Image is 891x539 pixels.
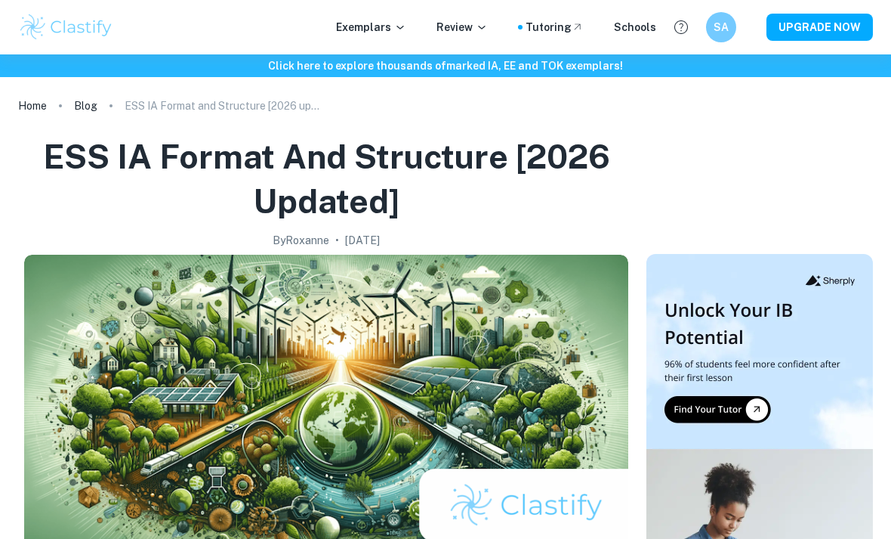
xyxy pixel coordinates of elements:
p: Review [436,19,488,36]
button: Help and Feedback [668,14,694,40]
h1: ESS IA Format and Structure [2026 updated] [24,135,628,223]
button: UPGRADE NOW [766,14,873,41]
h6: SA [713,19,730,36]
a: Schools [614,19,656,36]
p: Exemplars [336,19,406,36]
h2: By Roxanne [273,232,329,249]
button: SA [706,12,736,42]
p: • [335,232,339,249]
img: Clastify logo [18,12,114,42]
a: Blog [74,95,97,116]
h6: Click here to explore thousands of marked IA, EE and TOK exemplars ! [3,57,888,74]
a: Tutoring [526,19,584,36]
a: Home [18,95,47,116]
h2: [DATE] [345,232,380,249]
p: ESS IA Format and Structure [2026 updated] [125,98,321,114]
